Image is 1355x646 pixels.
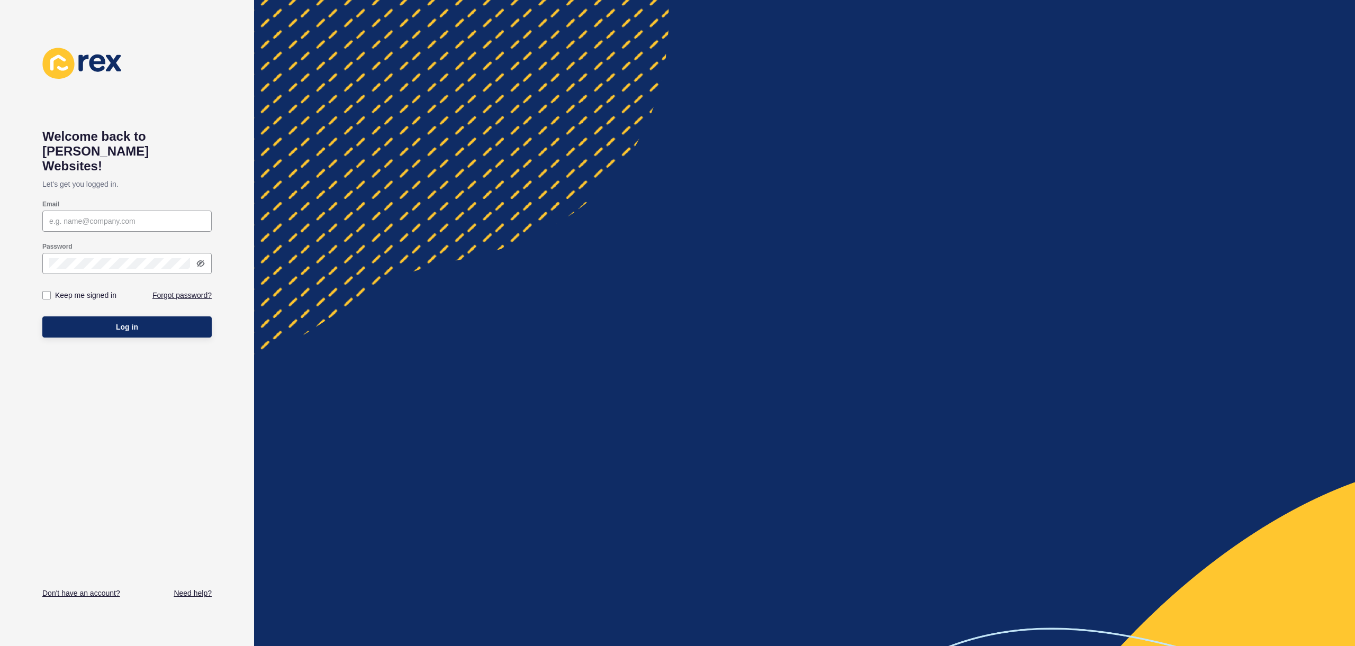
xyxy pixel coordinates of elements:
[42,588,120,598] a: Don't have an account?
[42,200,59,208] label: Email
[116,322,138,332] span: Log in
[49,216,205,226] input: e.g. name@company.com
[42,316,212,338] button: Log in
[42,174,212,195] p: Let's get you logged in.
[55,290,116,301] label: Keep me signed in
[174,588,212,598] a: Need help?
[152,290,212,301] a: Forgot password?
[42,242,73,251] label: Password
[42,129,212,174] h1: Welcome back to [PERSON_NAME] Websites!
